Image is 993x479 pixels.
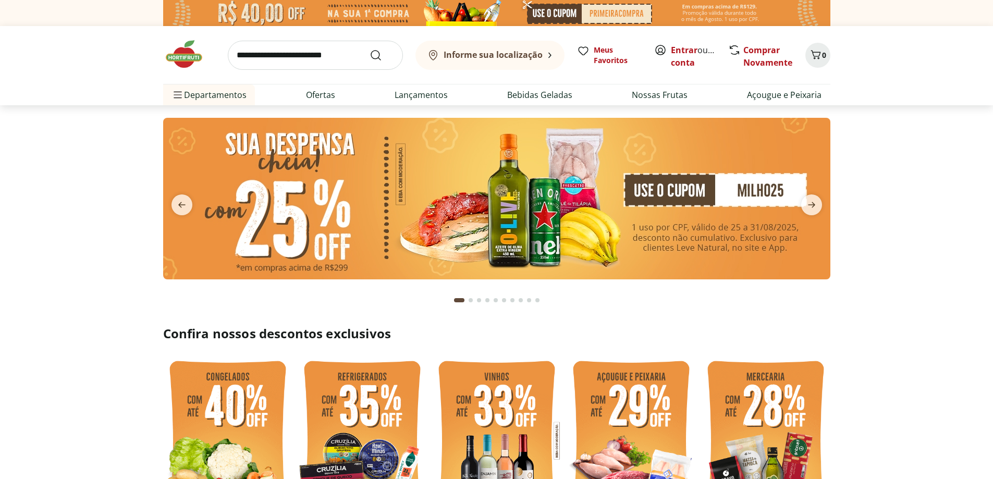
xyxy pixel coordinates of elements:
a: Meus Favoritos [577,45,642,66]
button: Carrinho [805,43,830,68]
img: cupom [163,118,830,279]
button: Submit Search [370,49,395,62]
b: Informe sua localização [444,49,543,60]
button: Go to page 10 from fs-carousel [533,288,542,313]
button: Current page from fs-carousel [452,288,467,313]
button: Go to page 6 from fs-carousel [500,288,508,313]
button: Go to page 9 from fs-carousel [525,288,533,313]
button: Go to page 4 from fs-carousel [483,288,492,313]
button: Go to page 2 from fs-carousel [467,288,475,313]
button: Go to page 3 from fs-carousel [475,288,483,313]
button: Go to page 5 from fs-carousel [492,288,500,313]
h2: Confira nossos descontos exclusivos [163,325,830,342]
span: 0 [822,50,826,60]
button: next [793,194,830,215]
button: Go to page 8 from fs-carousel [517,288,525,313]
span: Departamentos [171,82,247,107]
a: Entrar [671,44,697,56]
a: Bebidas Geladas [507,89,572,101]
a: Criar conta [671,44,728,68]
button: Informe sua localização [415,41,565,70]
input: search [228,41,403,70]
span: Meus Favoritos [594,45,642,66]
span: ou [671,44,717,69]
img: Hortifruti [163,39,215,70]
a: Comprar Novamente [743,44,792,68]
button: Go to page 7 from fs-carousel [508,288,517,313]
a: Açougue e Peixaria [747,89,822,101]
a: Ofertas [306,89,335,101]
a: Nossas Frutas [632,89,688,101]
a: Lançamentos [395,89,448,101]
button: Menu [171,82,184,107]
button: previous [163,194,201,215]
